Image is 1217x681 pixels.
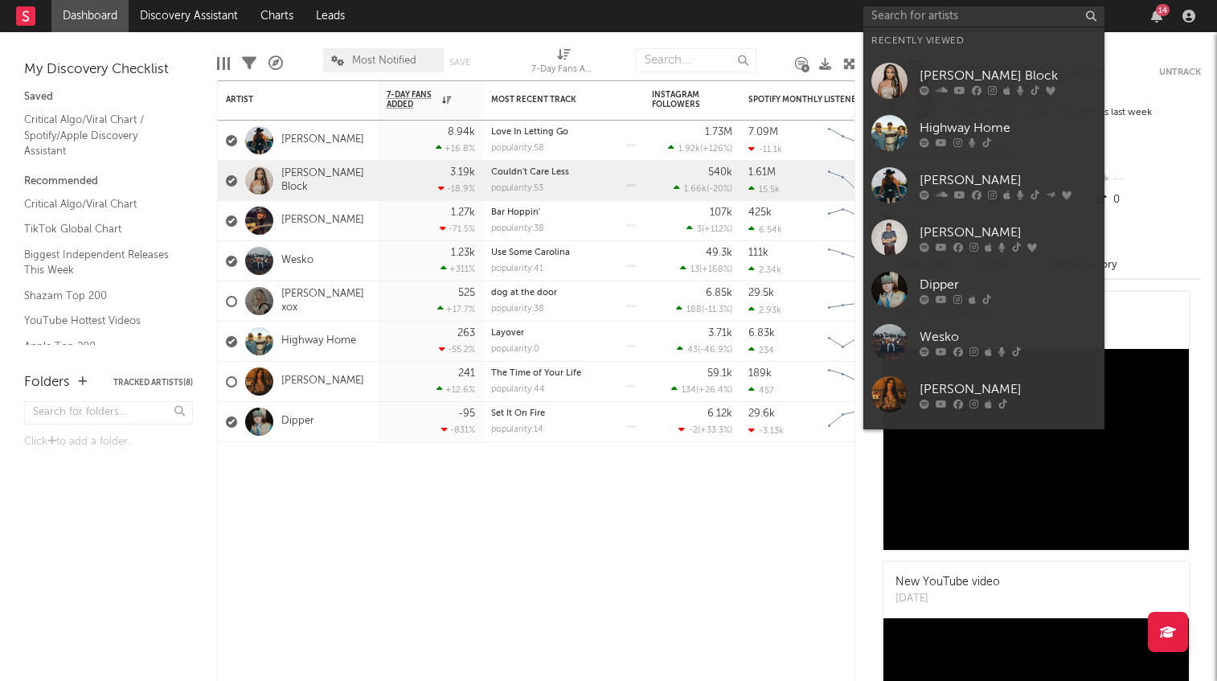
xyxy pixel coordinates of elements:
[821,362,893,402] svg: Chart title
[871,31,1096,51] div: Recently Viewed
[707,368,732,379] div: 59.1k
[491,425,543,434] div: popularity: 14
[491,289,557,297] a: dog at the door
[704,225,730,234] span: +112 %
[217,40,230,87] div: Edit Columns
[491,168,569,177] a: Couldn't Care Less
[24,60,193,80] div: My Discovery Checklist
[1156,4,1170,16] div: 14
[821,121,893,161] svg: Chart title
[491,369,581,378] a: The Time of Your Life
[268,40,283,87] div: A&R Pipeline
[821,161,893,201] svg: Chart title
[281,167,371,195] a: [PERSON_NAME] Block
[281,415,314,429] a: Dipper
[706,248,732,258] div: 49.3k
[636,48,756,72] input: Search...
[24,312,177,330] a: YouTube Hottest Videos
[281,254,313,268] a: Wesko
[708,167,732,178] div: 540k
[491,248,570,257] a: Use Some Carolina
[531,40,596,87] div: 7-Day Fans Added (7-Day Fans Added)
[863,211,1104,264] a: [PERSON_NAME]
[449,58,470,67] button: Save
[491,369,636,378] div: The Time of Your Life
[863,107,1104,159] a: Highway Home
[491,409,545,418] a: Set It On Fire
[440,224,475,234] div: -71.5 %
[352,55,416,66] span: Most Notified
[706,288,732,298] div: 6.85k
[682,386,696,395] span: 134
[457,328,475,338] div: 263
[24,195,177,213] a: Critical Algo/Viral Chart
[920,327,1096,347] div: Wesko
[748,248,768,258] div: 111k
[458,288,475,298] div: 525
[491,248,636,257] div: Use Some Carolina
[690,265,699,274] span: 13
[748,127,778,137] div: 7.09M
[863,55,1104,107] a: [PERSON_NAME] Block
[24,287,177,305] a: Shazam Top 200
[689,426,698,435] span: -2
[686,306,702,314] span: 188
[748,425,784,436] div: -3.13k
[863,316,1104,368] a: Wesko
[441,425,475,435] div: -831 %
[281,288,371,315] a: [PERSON_NAME] xox
[677,344,732,355] div: ( )
[863,264,1104,316] a: Dipper
[491,265,543,273] div: popularity: 41
[24,401,193,425] input: Search for folders...
[863,159,1104,211] a: [PERSON_NAME]
[708,328,732,338] div: 3.71k
[748,207,772,218] div: 425k
[491,224,544,233] div: popularity: 38
[821,201,893,241] svg: Chart title
[531,60,596,80] div: 7-Day Fans Added (7-Day Fans Added)
[748,144,782,154] div: -11.1k
[458,408,475,419] div: -95
[491,95,612,105] div: Most Recent Track
[920,275,1096,294] div: Dipper
[748,95,869,105] div: Spotify Monthly Listeners
[281,334,356,348] a: Highway Home
[748,265,781,275] div: 2.34k
[697,225,702,234] span: 3
[451,207,475,218] div: 1.27k
[1094,190,1201,211] div: 0
[491,184,543,193] div: popularity: 53
[1151,10,1162,23] button: 14
[920,66,1096,85] div: [PERSON_NAME] Block
[709,185,730,194] span: -20 %
[748,184,780,195] div: 15.5k
[920,379,1096,399] div: [PERSON_NAME]
[863,368,1104,420] a: [PERSON_NAME]
[448,127,475,137] div: 8.94k
[491,329,636,338] div: Layover
[895,574,1000,591] div: New YouTube video
[863,6,1104,27] input: Search for artists
[821,322,893,362] svg: Chart title
[821,281,893,322] svg: Chart title
[281,375,364,388] a: [PERSON_NAME]
[281,214,364,228] a: [PERSON_NAME]
[491,289,636,297] div: dog at the door
[113,379,193,387] button: Tracked Artists(8)
[920,170,1096,190] div: [PERSON_NAME]
[226,95,346,105] div: Artist
[674,183,732,194] div: ( )
[699,386,730,395] span: +26.4 %
[684,185,707,194] span: 1.66k
[24,111,177,160] a: Critical Algo/Viral Chart / Spotify/Apple Discovery Assistant
[920,118,1096,137] div: Highway Home
[387,90,438,109] span: 7-Day Fans Added
[438,183,475,194] div: -18.9 %
[491,329,524,338] a: Layover
[242,40,256,87] div: Filters
[704,306,730,314] span: -11.3 %
[700,346,730,355] span: -46.9 %
[440,264,475,274] div: +311 %
[450,167,475,178] div: 3.19k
